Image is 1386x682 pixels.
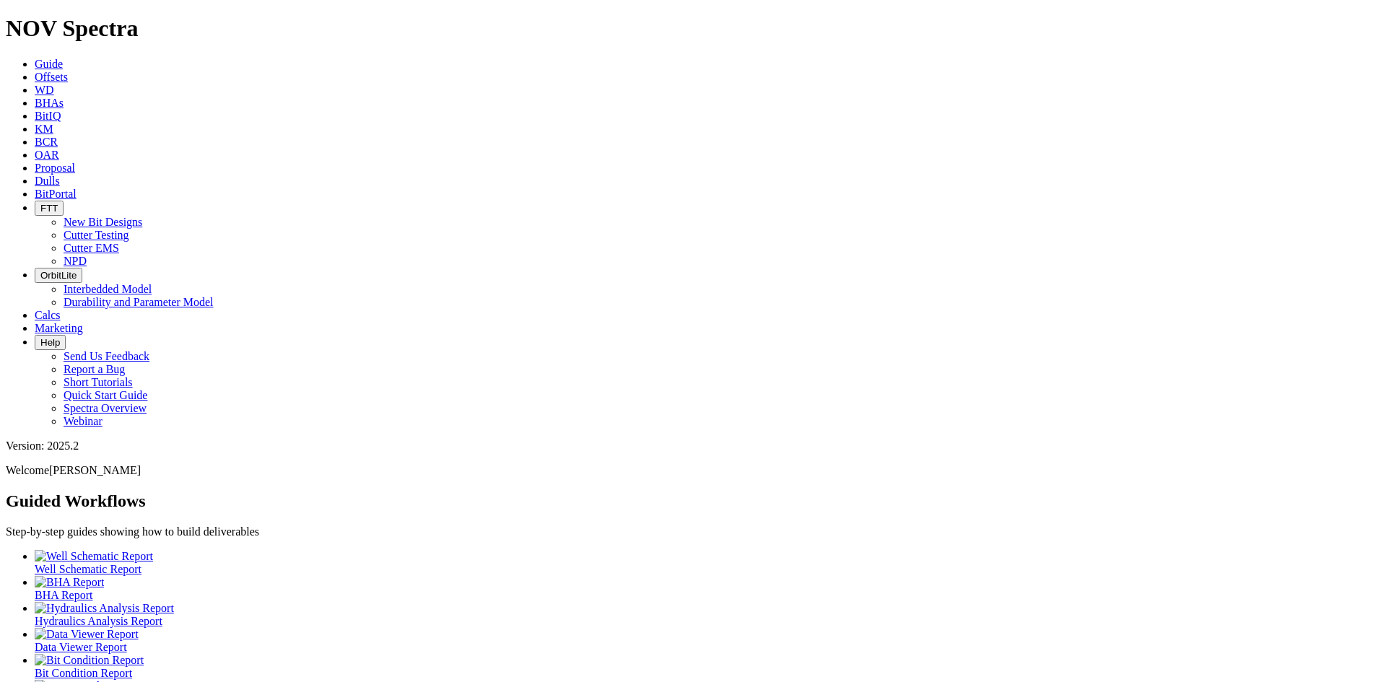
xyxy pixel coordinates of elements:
[35,563,141,575] span: Well Schematic Report
[64,350,149,362] a: Send Us Feedback
[35,84,54,96] a: WD
[35,201,64,216] button: FTT
[35,71,68,83] a: Offsets
[35,309,61,321] a: Calcs
[35,589,92,601] span: BHA Report
[64,389,147,401] a: Quick Start Guide
[35,602,1380,627] a: Hydraulics Analysis Report Hydraulics Analysis Report
[35,97,64,109] a: BHAs
[35,602,174,615] img: Hydraulics Analysis Report
[35,136,58,148] a: BCR
[35,322,83,334] a: Marketing
[64,242,119,254] a: Cutter EMS
[35,175,60,187] a: Dulls
[64,296,214,308] a: Durability and Parameter Model
[6,15,1380,42] h1: NOV Spectra
[35,268,82,283] button: OrbitLite
[6,491,1380,511] h2: Guided Workflows
[64,229,129,241] a: Cutter Testing
[35,110,61,122] a: BitIQ
[40,203,58,214] span: FTT
[6,464,1380,477] p: Welcome
[40,337,60,348] span: Help
[35,654,144,667] img: Bit Condition Report
[35,628,139,641] img: Data Viewer Report
[35,667,132,679] span: Bit Condition Report
[40,270,77,281] span: OrbitLite
[35,335,66,350] button: Help
[35,641,127,653] span: Data Viewer Report
[49,464,141,476] span: [PERSON_NAME]
[35,149,59,161] a: OAR
[64,216,142,228] a: New Bit Designs
[64,402,147,414] a: Spectra Overview
[35,188,77,200] a: BitPortal
[64,415,103,427] a: Webinar
[64,376,133,388] a: Short Tutorials
[35,162,75,174] a: Proposal
[6,440,1380,453] div: Version: 2025.2
[35,654,1380,679] a: Bit Condition Report Bit Condition Report
[35,58,63,70] a: Guide
[35,615,162,627] span: Hydraulics Analysis Report
[64,283,152,295] a: Interbedded Model
[35,576,104,589] img: BHA Report
[35,550,1380,575] a: Well Schematic Report Well Schematic Report
[35,123,53,135] a: KM
[35,628,1380,653] a: Data Viewer Report Data Viewer Report
[64,363,125,375] a: Report a Bug
[35,576,1380,601] a: BHA Report BHA Report
[64,255,87,267] a: NPD
[35,550,153,563] img: Well Schematic Report
[6,525,1380,538] p: Step-by-step guides showing how to build deliverables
